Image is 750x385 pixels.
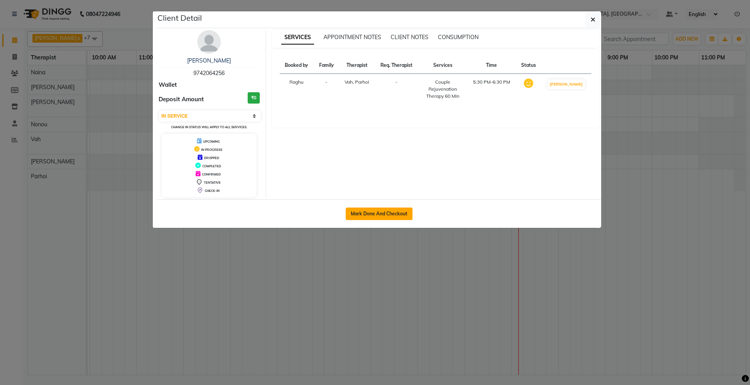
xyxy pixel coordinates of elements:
th: Req. Therapist [375,57,418,74]
span: CHECK-IN [205,189,220,193]
span: UPCOMING [203,140,220,143]
td: - [375,74,418,105]
span: Vah [345,79,353,85]
span: APPOINTMENT NOTES [323,34,381,41]
span: CONSUMPTION [438,34,479,41]
span: CONFIRMED [202,172,221,176]
span: CLIENT NOTES [391,34,429,41]
span: 9742064256 [193,70,225,77]
td: 5:30 PM-6:30 PM [467,74,516,105]
span: COMPLETED [202,164,221,168]
th: Therapist [339,57,375,74]
button: [PERSON_NAME] [548,79,585,89]
th: Time [467,57,516,74]
span: IN PROGRESS [201,148,222,152]
span: DROPPED [204,156,219,160]
a: [PERSON_NAME] [187,57,231,64]
th: Status [516,57,541,74]
div: Couple Rejuvenation Therapy 60 Min [423,79,462,100]
img: avatar [197,30,221,54]
th: Booked by [280,57,314,74]
th: Services [418,57,467,74]
button: Mark Done And Checkout [346,208,412,220]
h3: ₹0 [248,92,260,104]
th: Family [314,57,339,74]
small: Change in status will apply to all services. [171,125,247,129]
td: - [314,74,339,105]
td: Raghu [280,74,314,105]
span: TENTATIVE [204,181,221,184]
h5: Client Detail [157,12,202,24]
span: Wallet [159,81,177,90]
span: Deposit Amount [159,95,204,104]
span: SERVICES [281,30,314,45]
span: , Parhoi [353,79,369,85]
